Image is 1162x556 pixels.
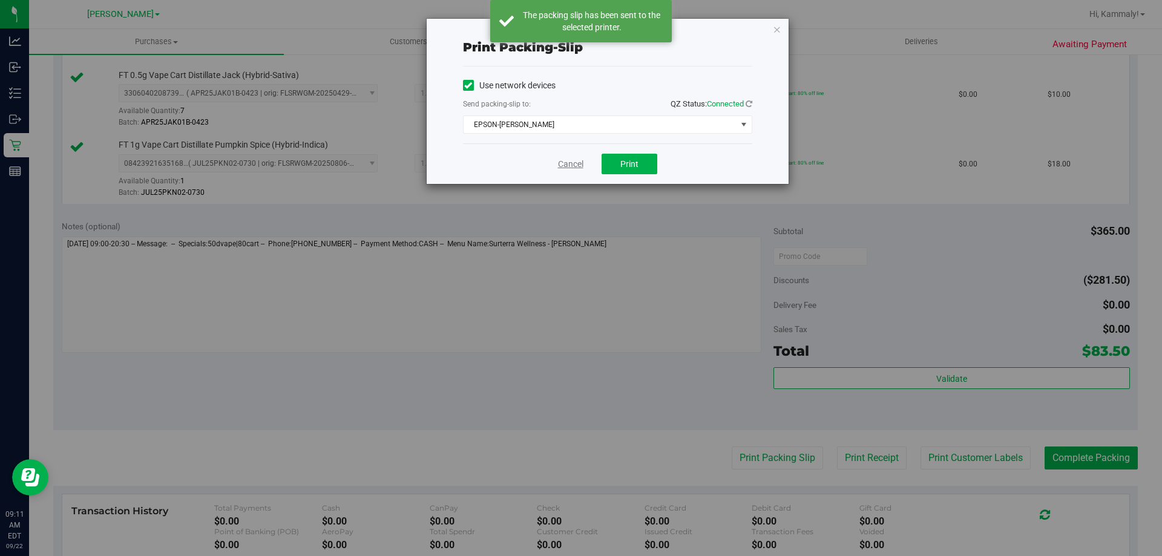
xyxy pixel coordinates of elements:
[620,159,638,169] span: Print
[463,79,556,92] label: Use network devices
[558,158,583,171] a: Cancel
[736,116,751,133] span: select
[602,154,657,174] button: Print
[463,40,583,54] span: Print packing-slip
[520,9,663,33] div: The packing slip has been sent to the selected printer.
[707,99,744,108] span: Connected
[463,99,531,110] label: Send packing-slip to:
[671,99,752,108] span: QZ Status:
[464,116,737,133] span: EPSON-[PERSON_NAME]
[12,459,48,495] iframe: Resource center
